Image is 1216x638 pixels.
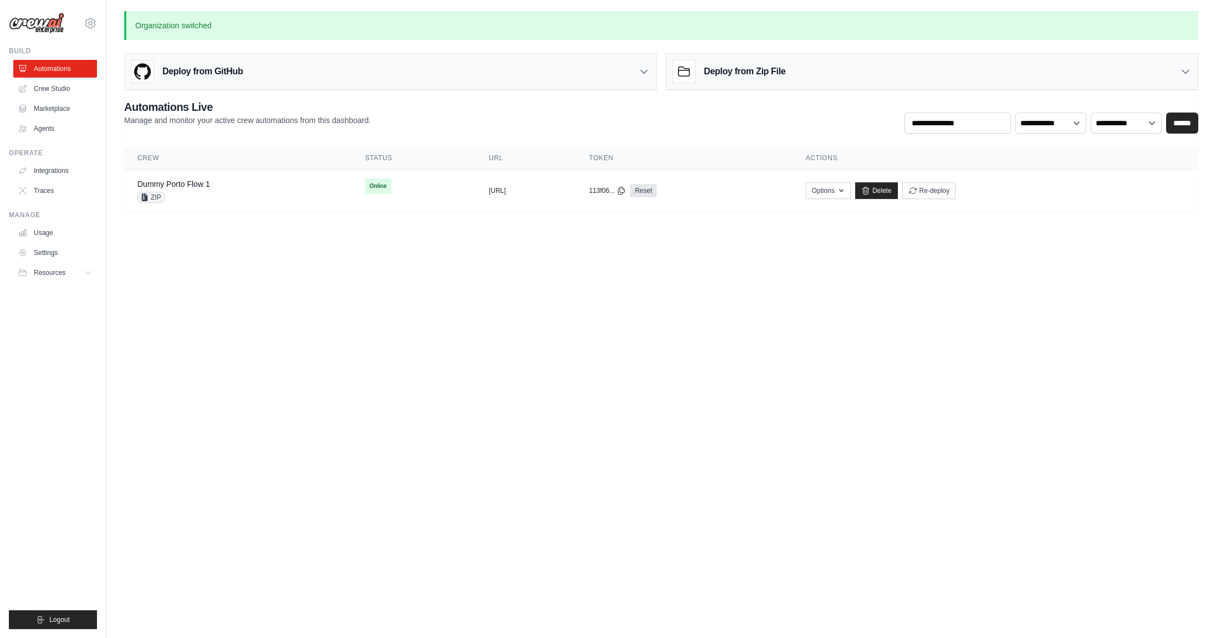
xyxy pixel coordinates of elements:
th: Crew [124,147,352,170]
a: Reset [630,184,656,197]
a: Integrations [13,162,97,180]
a: Marketplace [13,100,97,118]
p: Organization switched [124,11,1198,40]
img: Logo [9,13,64,34]
button: 113f06... [589,186,626,195]
a: Dummy Porto Flow 1 [137,180,210,188]
h3: Deploy from GitHub [162,65,243,78]
th: Token [576,147,793,170]
th: Actions [793,147,1198,170]
span: Online [365,178,391,194]
span: Logout [49,615,70,624]
div: Manage [9,211,97,220]
span: ZIP [137,192,165,203]
a: Delete [855,182,898,199]
h2: Automations Live [124,99,371,115]
a: Settings [13,244,97,262]
th: URL [476,147,576,170]
a: Crew Studio [13,80,97,98]
span: Resources [34,268,65,277]
img: GitHub Logo [131,60,154,83]
button: Options [806,182,851,199]
button: Resources [13,264,97,282]
a: Traces [13,182,97,200]
div: Build [9,47,97,55]
button: Re-deploy [902,182,956,199]
a: Automations [13,60,97,78]
div: Operate [9,149,97,157]
h3: Deploy from Zip File [704,65,785,78]
a: Agents [13,120,97,137]
a: Usage [13,224,97,242]
button: Logout [9,610,97,629]
p: Manage and monitor your active crew automations from this dashboard. [124,115,371,126]
th: Status [352,147,476,170]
